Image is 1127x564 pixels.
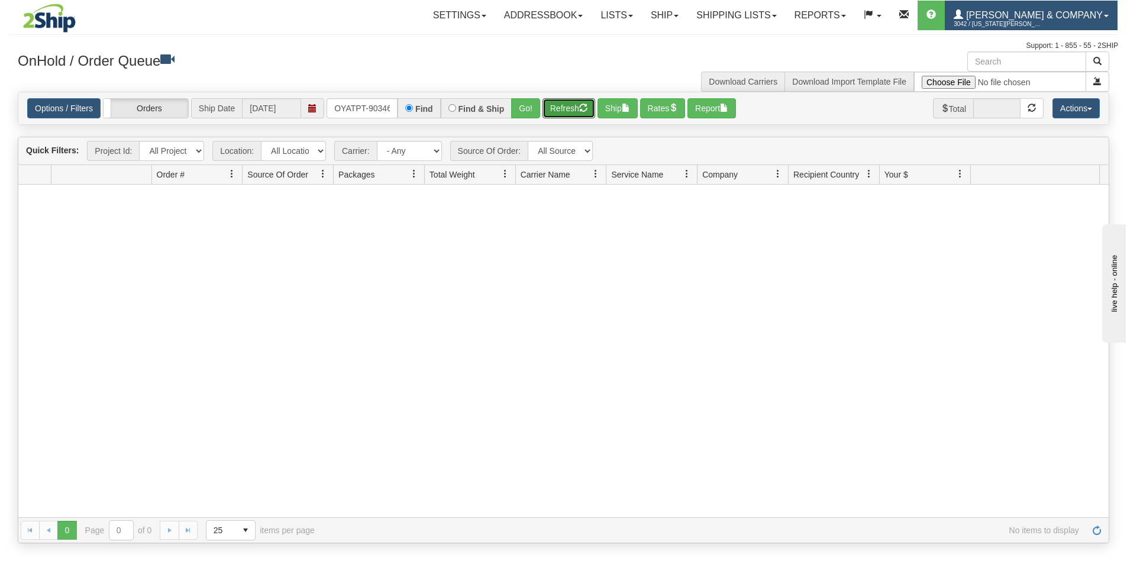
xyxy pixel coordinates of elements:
[9,3,90,33] img: logo3042.jpg
[768,164,788,184] a: Company filter column settings
[945,1,1118,30] a: [PERSON_NAME] & Company 3042 / [US_STATE][PERSON_NAME]
[954,18,1042,30] span: 3042 / [US_STATE][PERSON_NAME]
[687,98,736,118] button: Report
[586,164,606,184] a: Carrier Name filter column settings
[542,98,595,118] button: Refresh
[214,524,229,536] span: 25
[57,521,76,540] span: Page 0
[511,98,540,118] button: Go!
[26,144,79,156] label: Quick Filters:
[792,77,906,86] a: Download Import Template File
[687,1,785,30] a: Shipping lists
[1087,521,1106,540] a: Refresh
[247,169,308,181] span: Source Of Order
[793,169,859,181] span: Recipient Country
[1100,221,1126,342] iframe: chat widget
[592,1,641,30] a: Lists
[495,164,515,184] a: Total Weight filter column settings
[157,169,185,181] span: Order #
[415,105,433,113] label: Find
[950,164,970,184] a: Your $ filter column settings
[334,141,377,161] span: Carrier:
[786,1,855,30] a: Reports
[458,105,505,113] label: Find & Ship
[404,164,424,184] a: Packages filter column settings
[642,1,687,30] a: Ship
[640,98,686,118] button: Rates
[598,98,638,118] button: Ship
[313,164,333,184] a: Source Of Order filter column settings
[914,72,1086,92] input: Import
[859,164,879,184] a: Recipient Country filter column settings
[424,1,495,30] a: Settings
[212,141,261,161] span: Location:
[9,41,1118,51] div: Support: 1 - 855 - 55 - 2SHIP
[331,526,1079,535] span: No items to display
[702,169,738,181] span: Company
[450,141,528,161] span: Source Of Order:
[677,164,697,184] a: Service Name filter column settings
[495,1,592,30] a: Addressbook
[327,98,398,118] input: Order #
[1052,98,1100,118] button: Actions
[18,51,555,69] h3: OnHold / Order Queue
[206,520,315,540] span: items per page
[85,520,152,540] span: Page of 0
[1086,51,1109,72] button: Search
[709,77,777,86] a: Download Carriers
[967,51,1086,72] input: Search
[222,164,242,184] a: Order # filter column settings
[18,137,1109,165] div: grid toolbar
[27,98,101,118] a: Options / Filters
[236,521,255,540] span: select
[206,520,256,540] span: Page sizes drop down
[884,169,908,181] span: Your $
[9,10,109,19] div: live help - online
[933,98,974,118] span: Total
[611,169,663,181] span: Service Name
[521,169,570,181] span: Carrier Name
[338,169,374,181] span: Packages
[963,10,1103,20] span: [PERSON_NAME] & Company
[430,169,475,181] span: Total Weight
[191,98,242,118] span: Ship Date
[104,99,188,118] label: Orders
[87,141,139,161] span: Project Id:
